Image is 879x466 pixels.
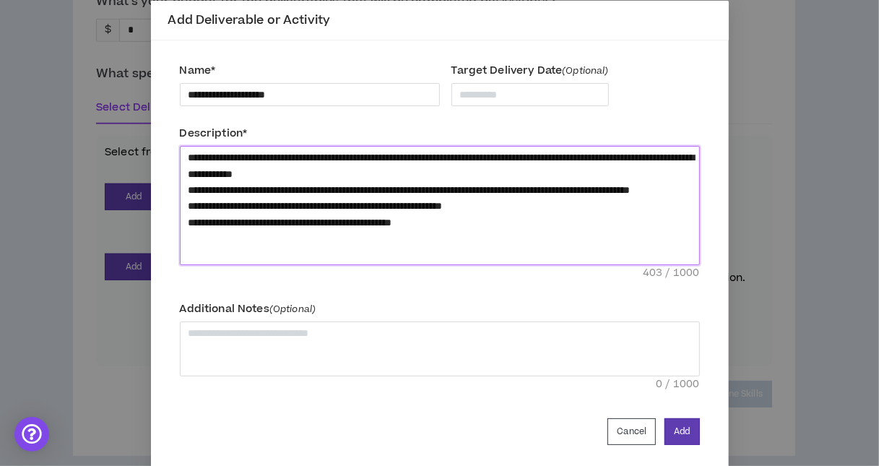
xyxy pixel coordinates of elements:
[180,121,700,146] label: Description
[269,303,316,316] span: (Optional)
[664,418,699,445] button: Add
[180,58,440,83] label: Name
[180,301,316,316] span: Additional Notes
[168,12,711,28] div: Add Deliverable or Activity
[14,417,49,452] div: Open Intercom Messenger
[607,418,656,445] button: Cancel
[562,64,608,77] span: (Optional)
[451,63,609,78] span: Target Delivery Date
